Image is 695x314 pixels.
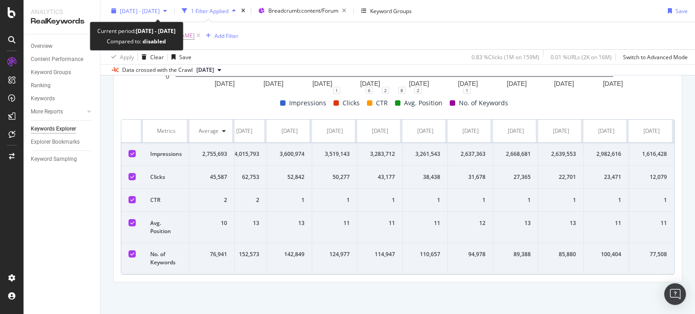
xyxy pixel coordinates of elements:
td: Impressions [143,143,190,166]
div: 13 [229,219,259,227]
div: 2,755,693 [197,150,227,158]
text: [DATE] [458,80,478,87]
div: 22,701 [546,173,576,181]
text: [DATE] [214,80,234,87]
div: Apply [120,53,134,61]
div: Clear [150,53,164,61]
div: [DATE] [553,127,569,135]
div: 52,842 [274,173,305,181]
div: 45,587 [197,173,227,181]
div: 11 [591,219,621,227]
div: [DATE] [327,127,343,135]
div: 38,438 [410,173,440,181]
div: Explorer Bookmarks [31,137,80,147]
span: Impressions [289,98,326,108]
div: 100,404 [591,250,621,258]
div: 142,849 [274,250,305,258]
td: CTR [143,189,190,212]
div: Metrics [150,127,182,135]
td: Clicks [143,166,190,189]
div: Save [179,53,191,61]
a: Keywords Explorer [31,124,94,134]
div: 1 [500,196,531,204]
div: 0.83 % Clicks ( 1M on 159M ) [471,53,539,61]
div: 2,668,681 [500,150,531,158]
div: 124,977 [319,250,350,258]
div: [DATE] [281,127,298,135]
div: Switch to Advanced Mode [623,53,688,61]
button: Keyword Groups [357,4,415,18]
div: 152,573 [229,250,259,258]
div: 2,637,363 [455,150,486,158]
div: 2 [382,87,389,94]
a: More Reports [31,107,85,117]
div: [DATE] [462,127,479,135]
div: 2,982,616 [591,150,621,158]
div: 1 [455,196,486,204]
div: 13 [546,219,576,227]
div: 1 [319,196,350,204]
div: Ranking [31,81,51,90]
div: 11 [410,219,440,227]
text: [DATE] [263,80,283,87]
button: Add Filter [202,30,238,41]
button: Save [168,50,191,64]
div: Average [199,127,219,135]
span: Avg. Position [404,98,443,108]
div: 1 [365,196,395,204]
b: disabled [141,37,166,45]
div: 2,639,553 [546,150,576,158]
button: [DATE] - [DATE] [108,4,171,18]
div: Add Filter [214,32,238,39]
a: Keyword Groups [31,68,94,77]
span: [DATE] - [DATE] [120,7,160,14]
div: Save [676,7,688,14]
div: 1 [410,196,440,204]
div: 12 [455,219,486,227]
div: Keyword Sampling [31,155,77,164]
div: 2 [197,196,227,204]
div: 0.01 % URLs ( 2K on 16M ) [551,53,612,61]
div: Data crossed with the Crawl [122,66,193,74]
div: 110,657 [410,250,440,258]
div: More Reports [31,107,63,117]
div: Keywords Explorer [31,124,76,134]
div: 3,283,712 [365,150,395,158]
text: 0 [166,73,169,80]
button: Save [664,4,688,18]
button: Switch to Advanced Mode [619,50,688,64]
div: 3,261,543 [410,150,440,158]
div: 13 [274,219,305,227]
div: 3,600,974 [274,150,305,158]
text: [DATE] [603,80,623,87]
td: No. of Keywords [143,243,190,274]
div: 1,616,428 [636,150,667,158]
button: [DATE] [193,65,225,75]
div: Overview [31,42,52,51]
button: Clear [138,50,164,64]
div: [DATE] [643,127,660,135]
span: Breadcrumb: content/Forum [268,7,338,14]
text: [DATE] [409,80,429,87]
div: 85,880 [546,250,576,258]
div: 31,678 [455,173,486,181]
div: [DATE] [508,127,524,135]
div: [DATE] [598,127,614,135]
div: 77,508 [636,250,667,258]
div: 23,471 [591,173,621,181]
div: 4,015,793 [229,150,259,158]
span: CTR [376,98,388,108]
a: Ranking [31,81,94,90]
div: 11 [636,219,667,227]
div: [DATE] [417,127,433,135]
div: 1 Filter Applied [191,7,228,14]
div: 1 [463,87,471,94]
div: 62,753 [229,173,259,181]
div: 114,947 [365,250,395,258]
div: Keyword Groups [370,7,412,14]
div: 13 [500,219,531,227]
div: Current period: [97,26,176,36]
div: 2 [229,196,259,204]
div: times [239,6,247,15]
b: [DATE] - [DATE] [136,27,176,35]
